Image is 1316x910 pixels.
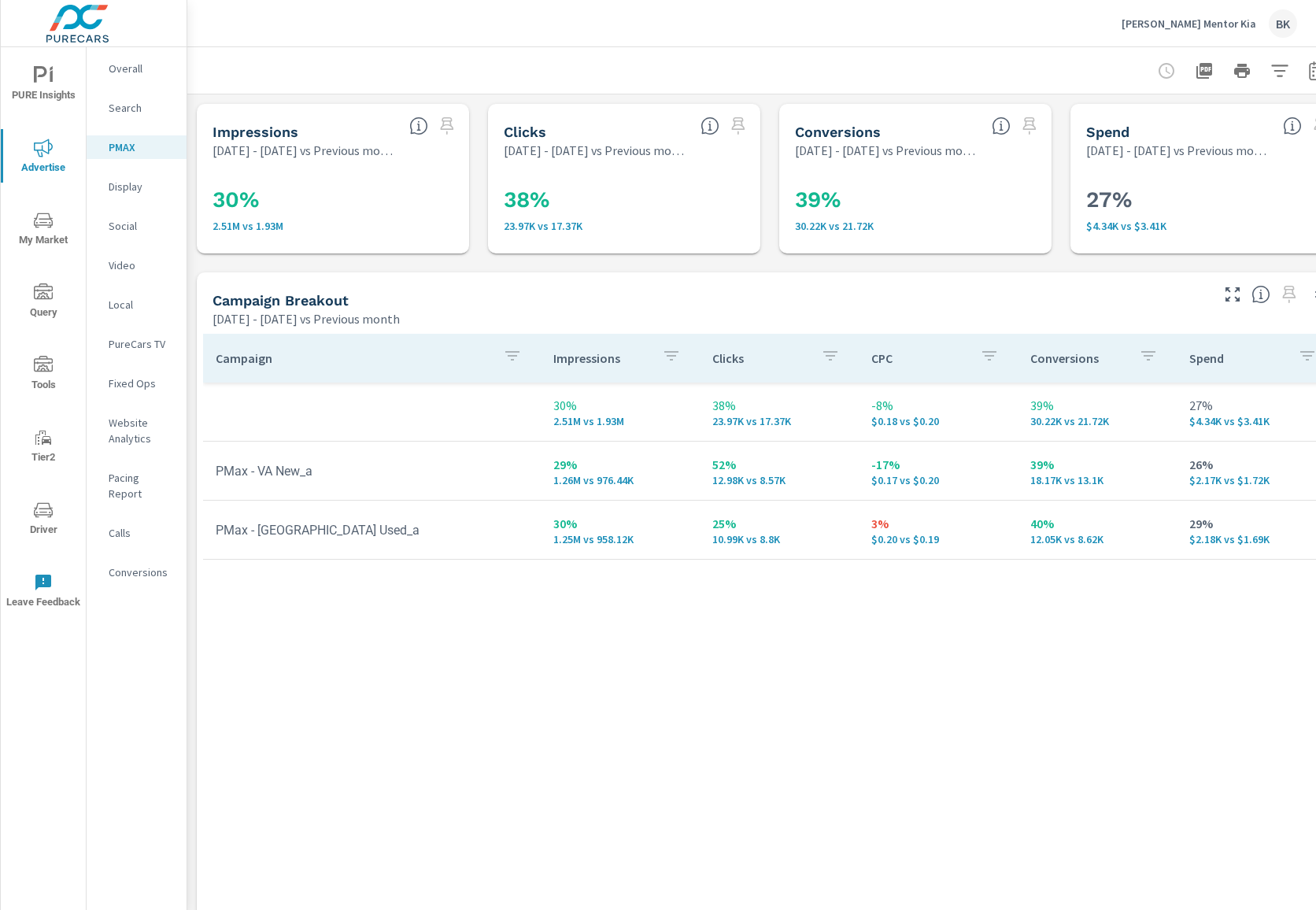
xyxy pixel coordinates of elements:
[6,428,81,467] span: Tier2
[795,187,1036,213] h3: 39%
[726,113,751,139] span: Select a preset date range to save this widget
[87,293,187,316] div: Local
[1189,350,1285,366] p: Spend
[795,220,1036,232] p: 30.22K vs 21.72K
[712,415,846,427] p: 23,966 vs 17,367
[213,220,453,232] p: 2,507,298 vs 1,934,566
[1220,282,1245,307] button: Make Fullscreen
[1122,17,1256,31] p: [PERSON_NAME] Mentor Kia
[109,564,174,580] p: Conversions
[109,336,174,352] p: PureCars TV
[553,474,687,486] p: 1,259,012 vs 976,443
[871,514,1005,533] p: 3%
[1277,282,1302,307] span: Select a preset date range to save this widget
[6,211,81,250] span: My Market
[712,350,808,366] p: Clicks
[87,253,187,277] div: Video
[109,470,174,501] p: Pacing Report
[203,451,541,491] td: PMax - VA New_a
[109,218,174,234] p: Social
[1017,113,1042,139] span: Select a preset date range to save this widget
[1188,55,1220,87] button: "Export Report to PDF"
[504,220,745,232] p: 23.97K vs 17.37K
[109,139,174,155] p: PMAX
[203,510,541,550] td: PMax - [GEOGRAPHIC_DATA] Used_a
[213,309,400,328] p: [DATE] - [DATE] vs Previous month
[109,257,174,273] p: Video
[1226,55,1258,87] button: Print Report
[1030,415,1164,427] p: 30,217 vs 21,720
[87,560,187,584] div: Conversions
[871,350,967,366] p: CPC
[6,139,81,177] span: Advertise
[504,187,745,213] h3: 38%
[871,474,1005,486] p: $0.17 vs $0.20
[87,96,187,120] div: Search
[504,141,688,160] p: [DATE] - [DATE] vs Previous month
[712,474,846,486] p: 12,980 vs 8,567
[87,214,187,238] div: Social
[712,514,846,533] p: 25%
[1030,474,1164,486] p: 18,170 vs 13,097
[795,124,881,140] h5: Conversions
[109,525,174,541] p: Calls
[1030,455,1164,474] p: 39%
[213,187,453,213] h3: 30%
[1030,514,1164,533] p: 40%
[6,501,81,539] span: Driver
[6,283,81,322] span: Query
[553,396,687,415] p: 30%
[712,455,846,474] p: 52%
[87,57,187,80] div: Overall
[1086,124,1129,140] h5: Spend
[6,573,81,612] span: Leave Feedback
[992,117,1011,135] span: Total Conversions include Actions, Leads and Unmapped.
[109,179,174,194] p: Display
[712,533,846,546] p: 10,986 vs 8,800
[87,175,187,198] div: Display
[109,297,174,313] p: Local
[109,61,174,76] p: Overall
[87,466,187,505] div: Pacing Report
[216,350,490,366] p: Campaign
[109,100,174,116] p: Search
[1030,350,1126,366] p: Conversions
[795,141,979,160] p: [DATE] - [DATE] vs Previous month
[871,533,1005,546] p: $0.20 vs $0.19
[1251,285,1270,304] span: This is a summary of PMAX performance results by campaign. Each column can be sorted.
[87,135,187,159] div: PMAX
[87,332,187,356] div: PureCars TV
[213,124,298,140] h5: Impressions
[6,66,81,105] span: PURE Insights
[1030,533,1164,546] p: 12,047 vs 8,623
[87,372,187,395] div: Fixed Ops
[1,47,86,627] div: nav menu
[553,350,649,366] p: Impressions
[871,396,1005,415] p: -8%
[1030,396,1164,415] p: 39%
[87,521,187,545] div: Calls
[409,117,428,135] span: The number of times an ad was shown on your behalf.
[213,292,349,309] h5: Campaign Breakout
[553,415,687,427] p: 2.51M vs 1.93M
[553,533,687,546] p: 1,248,286 vs 958,123
[504,124,546,140] h5: Clicks
[553,455,687,474] p: 29%
[701,117,719,135] span: The number of times an ad was clicked by a consumer.
[87,411,187,450] div: Website Analytics
[1086,141,1270,160] p: [DATE] - [DATE] vs Previous month
[1283,117,1302,135] span: The amount of money spent on advertising during the period.
[712,396,846,415] p: 38%
[553,514,687,533] p: 30%
[6,356,81,394] span: Tools
[871,415,1005,427] p: $0.18 vs $0.20
[109,375,174,391] p: Fixed Ops
[109,415,174,446] p: Website Analytics
[213,141,397,160] p: [DATE] - [DATE] vs Previous month
[871,455,1005,474] p: -17%
[1269,9,1297,38] div: BK
[1264,55,1296,87] button: Apply Filters
[434,113,460,139] span: Select a preset date range to save this widget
